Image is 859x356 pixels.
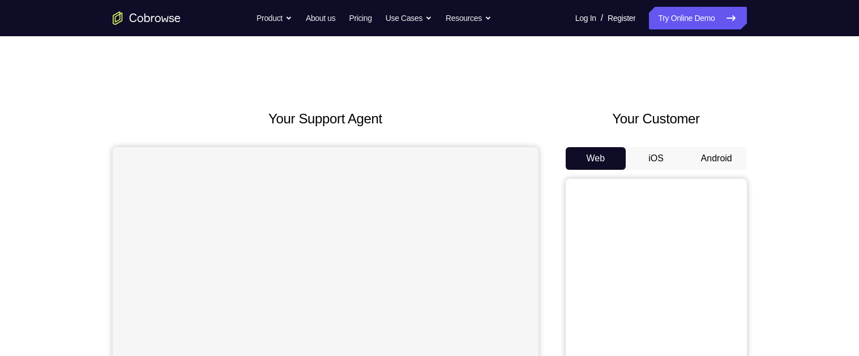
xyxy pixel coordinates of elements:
h2: Your Support Agent [113,109,539,129]
a: Pricing [349,7,371,29]
h2: Your Customer [566,109,747,129]
button: Web [566,147,626,170]
a: About us [306,7,335,29]
a: Log In [575,7,596,29]
a: Try Online Demo [649,7,746,29]
a: Register [608,7,635,29]
button: Resources [446,7,492,29]
span: / [601,11,603,25]
button: Use Cases [386,7,432,29]
a: Go to the home page [113,11,181,25]
button: Android [686,147,747,170]
button: Product [257,7,292,29]
button: iOS [626,147,686,170]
